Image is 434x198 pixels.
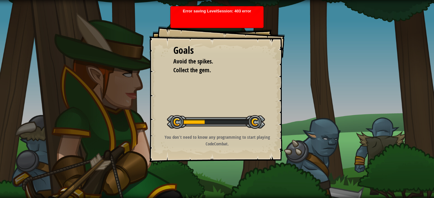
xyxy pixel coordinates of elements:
span: Error saving LevelSession: 403 error [183,9,251,13]
span: Avoid the spikes. [173,57,213,65]
p: You don't need to know any programming to start playing CodeCombat. [157,134,278,147]
li: Collect the gem. [166,66,259,75]
div: Goals [173,44,261,57]
li: Avoid the spikes. [166,57,259,66]
span: Collect the gem. [173,66,211,74]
